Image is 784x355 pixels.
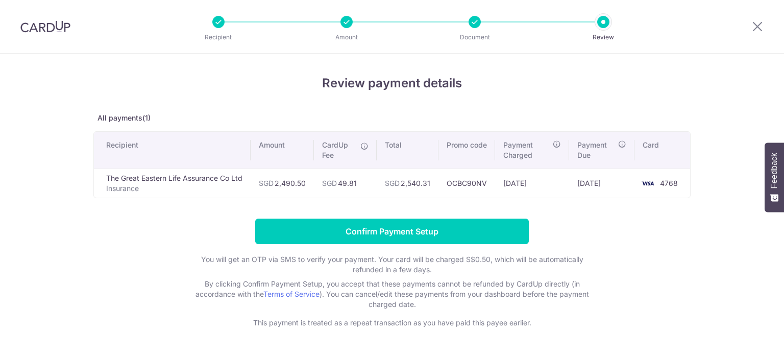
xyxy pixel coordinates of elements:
th: Recipient [94,132,251,169]
td: 49.81 [314,169,377,198]
iframe: Opens a widget where you can find more information [719,324,774,350]
span: Payment Due [577,140,615,160]
p: This payment is treated as a repeat transaction as you have paid this payee earlier. [188,318,596,328]
span: SGD [322,179,337,187]
p: Document [437,32,512,42]
td: OCBC90NV [438,169,495,198]
img: <span class="translation_missing" title="translation missing: en.account_steps.new_confirm_form.b... [638,177,658,190]
th: Card [634,132,690,169]
h4: Review payment details [93,74,691,92]
th: Amount [251,132,314,169]
th: Total [377,132,438,169]
span: 4768 [660,179,678,187]
p: Amount [309,32,384,42]
p: You will get an OTP via SMS to verify your payment. Your card will be charged S$0.50, which will ... [188,254,596,275]
button: Feedback - Show survey [765,143,784,212]
img: CardUp [20,20,70,33]
a: Terms of Service [263,290,320,298]
span: CardUp Fee [322,140,355,160]
td: [DATE] [569,169,634,198]
p: Insurance [106,183,242,194]
p: All payments(1) [93,113,691,123]
span: Payment Charged [503,140,550,160]
th: Promo code [438,132,495,169]
p: Review [566,32,641,42]
span: Feedback [770,153,779,188]
td: The Great Eastern Life Assurance Co Ltd [94,169,251,198]
span: SGD [259,179,274,187]
td: 2,490.50 [251,169,314,198]
td: 2,540.31 [377,169,438,198]
p: By clicking Confirm Payment Setup, you accept that these payments cannot be refunded by CardUp di... [188,279,596,310]
p: Recipient [181,32,256,42]
input: Confirm Payment Setup [255,219,529,244]
td: [DATE] [495,169,569,198]
span: SGD [385,179,400,187]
